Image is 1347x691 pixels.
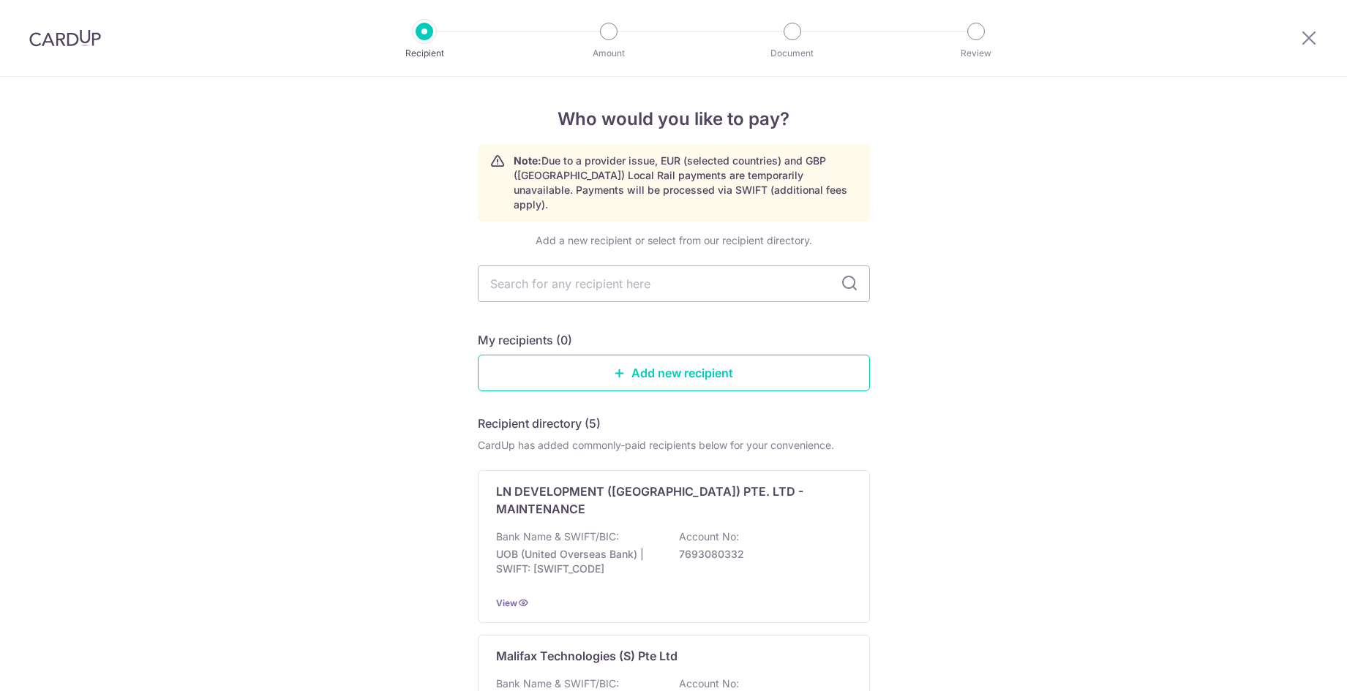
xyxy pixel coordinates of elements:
p: Amount [555,46,663,61]
p: Recipient [370,46,479,61]
img: CardUp [29,29,101,47]
h5: Recipient directory (5) [478,415,601,432]
p: Account No: [679,529,739,544]
p: 7693080332 [679,547,843,562]
p: Document [738,46,847,61]
iframe: Opens a widget where you can find more information [1253,647,1332,684]
strong: Note: [514,154,541,167]
p: Due to a provider issue, EUR (selected countries) and GBP ([GEOGRAPHIC_DATA]) Local Rail payments... [514,154,858,212]
p: Bank Name & SWIFT/BIC: [496,529,619,544]
p: Review [922,46,1030,61]
p: LN DEVELOPMENT ([GEOGRAPHIC_DATA]) PTE. LTD - MAINTENANCE [496,483,834,518]
input: Search for any recipient here [478,265,870,302]
h4: Who would you like to pay? [478,106,870,132]
div: CardUp has added commonly-paid recipients below for your convenience. [478,438,870,453]
p: UOB (United Overseas Bank) | SWIFT: [SWIFT_CODE] [496,547,660,576]
p: Bank Name & SWIFT/BIC: [496,676,619,691]
div: Add a new recipient or select from our recipient directory. [478,233,870,248]
a: Add new recipient [478,355,870,391]
p: Account No: [679,676,739,691]
a: View [496,597,517,608]
h5: My recipients (0) [478,331,572,349]
p: Malifax Technologies (S) Pte Ltd [496,647,678,665]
